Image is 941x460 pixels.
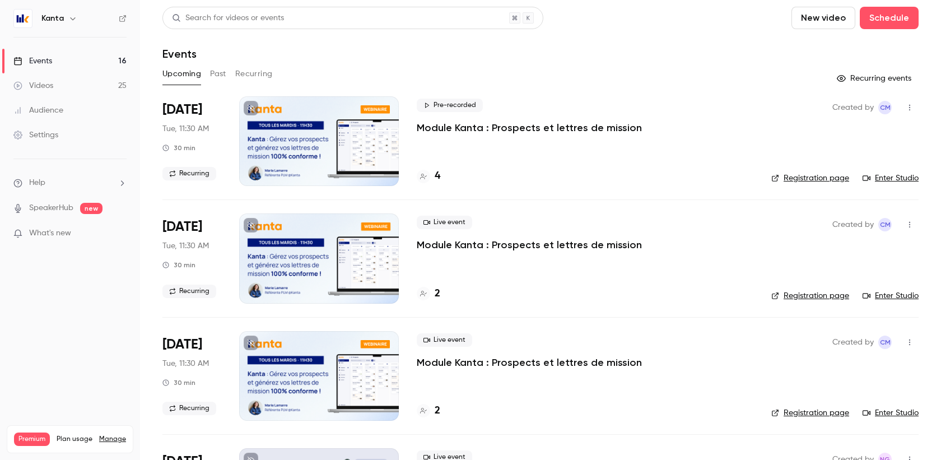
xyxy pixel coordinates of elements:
button: Schedule [860,7,919,29]
a: Module Kanta : Prospects et lettres de mission [417,356,642,369]
a: Enter Studio [863,290,919,301]
span: Charlotte MARTEL [878,336,892,349]
a: Module Kanta : Prospects et lettres de mission [417,121,642,134]
a: Registration page [771,407,849,419]
h4: 2 [435,286,440,301]
button: Recurring events [832,69,919,87]
div: Aug 19 Tue, 11:30 AM (Europe/Paris) [162,96,221,186]
span: [DATE] [162,218,202,236]
span: Created by [832,336,874,349]
span: new [80,203,103,214]
span: CM [880,218,891,231]
span: Recurring [162,402,216,415]
a: Enter Studio [863,173,919,184]
div: Aug 26 Tue, 11:30 AM (Europe/Paris) [162,213,221,303]
span: CM [880,101,891,114]
a: 2 [417,286,440,301]
div: Settings [13,129,58,141]
a: Enter Studio [863,407,919,419]
span: Tue, 11:30 AM [162,123,209,134]
span: Created by [832,101,874,114]
div: Search for videos or events [172,12,284,24]
button: New video [791,7,855,29]
span: Help [29,177,45,189]
a: Module Kanta : Prospects et lettres de mission [417,238,642,252]
iframe: Noticeable Trigger [113,229,127,239]
button: Recurring [235,65,273,83]
h4: 4 [435,169,440,184]
div: 30 min [162,378,195,387]
a: Manage [99,435,126,444]
button: Past [210,65,226,83]
div: Audience [13,105,63,116]
div: Events [13,55,52,67]
span: CM [880,336,891,349]
span: Live event [417,216,472,229]
h1: Events [162,47,197,61]
span: Tue, 11:30 AM [162,240,209,252]
span: What's new [29,227,71,239]
a: SpeakerHub [29,202,73,214]
a: 2 [417,403,440,419]
span: Tue, 11:30 AM [162,358,209,369]
span: Pre-recorded [417,99,483,112]
span: Charlotte MARTEL [878,101,892,114]
span: Premium [14,433,50,446]
h6: Kanta [41,13,64,24]
span: Charlotte MARTEL [878,218,892,231]
span: [DATE] [162,101,202,119]
button: Upcoming [162,65,201,83]
span: [DATE] [162,336,202,354]
div: Sep 2 Tue, 11:30 AM (Europe/Paris) [162,331,221,421]
a: Registration page [771,290,849,301]
div: Videos [13,80,53,91]
li: help-dropdown-opener [13,177,127,189]
span: Recurring [162,167,216,180]
a: Registration page [771,173,849,184]
span: Live event [417,333,472,347]
div: 30 min [162,143,195,152]
span: Plan usage [57,435,92,444]
img: Kanta [14,10,32,27]
div: 30 min [162,261,195,270]
span: Created by [832,218,874,231]
span: Recurring [162,285,216,298]
h4: 2 [435,403,440,419]
a: 4 [417,169,440,184]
